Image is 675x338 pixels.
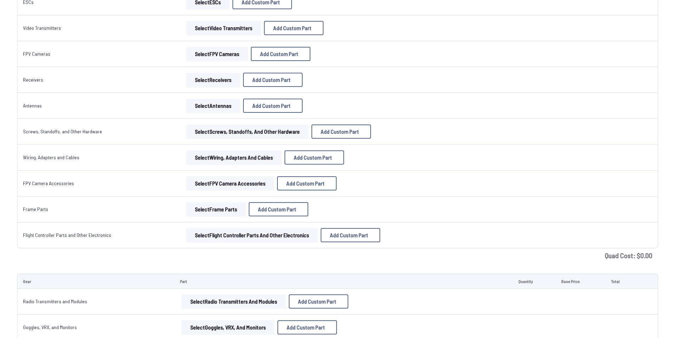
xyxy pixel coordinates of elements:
[185,150,283,165] a: SelectWiring, Adapters and Cables
[330,232,368,238] span: Add Custom Part
[186,124,309,139] button: SelectScrews, Standoffs, and Other Hardware
[273,25,311,31] span: Add Custom Part
[605,274,639,289] td: Total
[264,21,324,35] button: Add Custom Part
[17,248,658,262] td: Quad Cost: $ 0.00
[251,47,310,61] button: Add Custom Part
[556,274,605,289] td: Base Price
[186,228,318,242] button: SelectFlight Controller Parts and Other Electronics
[23,206,48,212] a: Frame Parts
[174,274,513,289] td: Part
[186,202,246,216] button: SelectFrame Parts
[294,155,332,160] span: Add Custom Part
[243,99,303,113] button: Add Custom Part
[23,128,102,134] a: Screws, Standoffs, and Other Hardware
[23,180,74,186] a: FPV Camera Accessories
[185,176,276,190] a: SelectFPV Camera Accessories
[277,176,337,190] button: Add Custom Part
[186,47,248,61] button: SelectFPV Cameras
[258,206,296,212] span: Add Custom Part
[287,325,325,330] span: Add Custom Part
[186,73,240,87] button: SelectReceivers
[185,21,263,35] a: SelectVideo Transmitters
[277,320,337,334] button: Add Custom Part
[23,298,87,304] a: Radio Transmitters and Modules
[321,228,380,242] button: Add Custom Part
[180,294,287,309] a: SelectRadio Transmitters and Modules
[260,51,298,57] span: Add Custom Part
[185,124,310,139] a: SelectScrews, Standoffs, and Other Hardware
[513,274,556,289] td: Quantity
[321,129,359,134] span: Add Custom Part
[23,51,50,57] a: FPV Cameras
[23,232,111,238] a: Flight Controller Parts and Other Electronics
[185,228,319,242] a: SelectFlight Controller Parts and Other Electronics
[252,103,291,109] span: Add Custom Part
[252,77,291,83] span: Add Custom Part
[185,99,242,113] a: SelectAntennas
[243,73,303,87] button: Add Custom Part
[185,73,242,87] a: SelectReceivers
[186,176,274,190] button: SelectFPV Camera Accessories
[23,25,61,31] a: Video Transmitters
[298,299,336,304] span: Add Custom Part
[23,154,79,160] a: Wiring, Adapters and Cables
[186,150,282,165] button: SelectWiring, Adapters and Cables
[181,320,275,334] button: SelectGoggles, VRX, and Monitors
[289,294,348,309] button: Add Custom Part
[311,124,371,139] button: Add Custom Part
[181,294,286,309] button: SelectRadio Transmitters and Modules
[286,181,325,186] span: Add Custom Part
[17,274,174,289] td: Gear
[23,102,42,109] a: Antennas
[185,202,247,216] a: SelectFrame Parts
[23,324,77,330] a: Goggles, VRX, and Monitors
[186,21,261,35] button: SelectVideo Transmitters
[249,202,308,216] button: Add Custom Part
[180,320,276,334] a: SelectGoggles, VRX, and Monitors
[285,150,344,165] button: Add Custom Part
[186,99,240,113] button: SelectAntennas
[185,47,249,61] a: SelectFPV Cameras
[23,77,43,83] a: Receivers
